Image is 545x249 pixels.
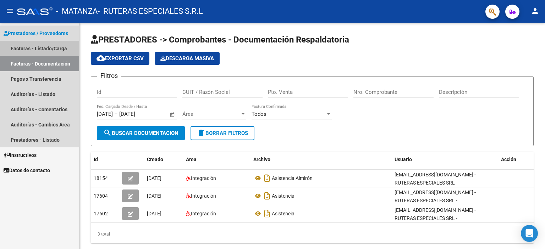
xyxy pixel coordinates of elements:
span: Integración [191,175,216,181]
i: Descargar documento [263,208,272,219]
span: Descarga Masiva [160,55,214,62]
div: 3 total [91,225,534,243]
span: [EMAIL_ADDRESS][DOMAIN_NAME] - RUTERAS ESPECIALES SRL - [395,207,476,221]
span: Área [182,111,240,117]
span: Asistencia [272,211,294,216]
div: Open Intercom Messenger [521,225,538,242]
span: Area [186,157,197,162]
input: End date [119,111,154,117]
mat-icon: search [103,129,112,137]
span: Exportar CSV [97,55,144,62]
span: – [114,111,118,117]
datatable-header-cell: Archivo [251,152,392,167]
datatable-header-cell: Acción [498,152,534,167]
span: [DATE] [147,175,161,181]
span: Archivo [253,157,270,162]
span: Prestadores / Proveedores [4,29,68,37]
datatable-header-cell: Creado [144,152,183,167]
button: Borrar Filtros [191,126,254,140]
app-download-masive: Descarga masiva de comprobantes (adjuntos) [155,52,220,65]
span: Borrar Filtros [197,130,248,136]
span: [EMAIL_ADDRESS][DOMAIN_NAME] - RUTERAS ESPECIALES SRL - [395,172,476,186]
span: Usuario [395,157,412,162]
button: Open calendar [169,111,177,119]
span: Integración [191,211,216,216]
span: 17602 [94,211,108,216]
span: Acción [501,157,516,162]
span: 18154 [94,175,108,181]
datatable-header-cell: Area [183,152,251,167]
span: Asistencia Almirón [272,175,313,181]
button: Buscar Documentacion [97,126,185,140]
mat-icon: cloud_download [97,54,105,62]
span: 17604 [94,193,108,199]
span: Todos [252,111,266,117]
i: Descargar documento [263,172,272,184]
datatable-header-cell: Id [91,152,119,167]
input: Start date [97,111,113,117]
mat-icon: person [531,7,539,15]
span: Datos de contacto [4,166,50,174]
span: Id [94,157,98,162]
span: Buscar Documentacion [103,130,178,136]
datatable-header-cell: Usuario [392,152,498,167]
button: Descarga Masiva [155,52,220,65]
i: Descargar documento [263,190,272,202]
span: - RUTERAS ESPECIALES S.R.L [98,4,203,19]
span: Creado [147,157,163,162]
span: - MATANZA [56,4,98,19]
h3: Filtros [97,71,121,81]
span: [EMAIL_ADDRESS][DOMAIN_NAME] - RUTERAS ESPECIALES SRL - [395,189,476,203]
span: [DATE] [147,211,161,216]
mat-icon: menu [6,7,14,15]
span: [DATE] [147,193,161,199]
span: Instructivos [4,151,37,159]
span: Integración [191,193,216,199]
span: PRESTADORES -> Comprobantes - Documentación Respaldatoria [91,35,349,45]
mat-icon: delete [197,129,205,137]
span: Asistencia [272,193,294,199]
button: Exportar CSV [91,52,149,65]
